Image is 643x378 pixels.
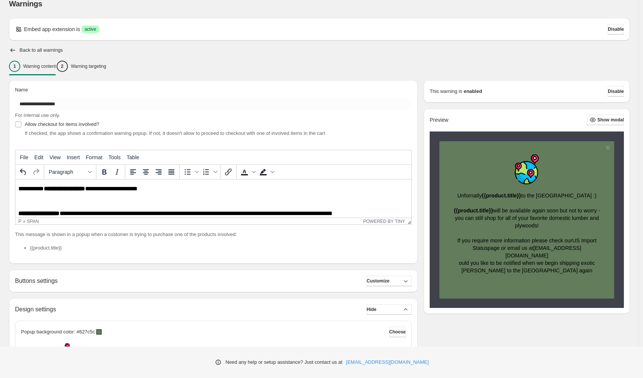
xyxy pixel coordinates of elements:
[57,58,106,74] button: 2Warning targeting
[34,154,43,160] span: Edit
[505,245,581,258] a: [EMAIL_ADDRESS][DOMAIN_NAME]
[9,58,56,74] button: 1Warning content
[457,238,597,258] span: If you require more information please check our page or email us at
[25,121,99,127] span: Allow checkout for items involved?
[472,238,597,251] a: US Import Status
[430,117,448,123] h2: Preview
[21,328,95,336] p: Popup background color: #627c5c
[608,88,624,94] span: Disable
[111,166,123,178] button: Italic
[459,260,595,273] span: ould you like to be notified when we begin shipping exotic [PERSON_NAME] to the [GEOGRAPHIC_DATA]...
[15,179,411,218] iframe: Rich Text Area
[9,61,20,72] div: 1
[367,304,412,315] button: Hide
[454,208,600,229] span: will be available again soon but not to worry - you can still shop for all of your favorite domes...
[200,166,219,178] div: Numbered list
[367,306,376,312] span: Hide
[454,208,493,214] strong: {{product.title}}
[15,87,28,93] span: Name
[222,166,235,178] button: Insert/edit link
[430,88,462,95] p: This warning is
[389,329,406,335] span: Choose
[86,154,102,160] span: Format
[20,154,28,160] span: File
[15,112,60,118] span: For internal use only.
[30,166,42,178] button: Redo
[389,327,406,337] button: Choose
[367,276,412,286] button: Customize
[608,86,624,97] button: Disable
[464,88,482,95] strong: enabled
[23,63,56,69] p: Warning content
[405,218,411,224] div: Resize
[49,169,85,175] span: Paragraph
[367,278,390,284] span: Customize
[257,166,276,178] div: Background color
[30,244,412,252] li: {{product.title}}
[15,277,58,284] h2: Buttons settings
[98,166,111,178] button: Bold
[152,166,165,178] button: Align right
[67,154,80,160] span: Insert
[18,219,21,224] div: p
[3,6,393,74] body: Rich Text Area. Press ALT-0 for help.
[457,193,597,199] span: Unfornatly to the [GEOGRAPHIC_DATA] :)
[127,166,139,178] button: Align left
[71,63,106,69] p: Warning targeting
[46,166,94,178] button: Formats
[57,61,68,72] div: 2
[597,117,624,123] span: Show modal
[238,166,257,178] div: Text color
[127,154,139,160] span: Table
[608,24,624,34] button: Disable
[363,219,405,224] a: Powered by Tiny
[15,231,412,238] p: This message is shown in a popup when a customer is trying to purchase one of the products involved:
[84,26,96,32] span: active
[24,25,80,33] p: Embed app extension is
[482,193,521,199] strong: {{product.title}}
[23,219,25,224] div: »
[108,154,121,160] span: Tools
[15,306,56,313] h2: Design settings
[17,166,30,178] button: Undo
[608,26,624,32] span: Disable
[27,219,39,224] div: span
[139,166,152,178] button: Align center
[19,47,63,53] h2: Back to all warnings
[587,115,624,125] button: Show modal
[181,166,200,178] div: Bullet list
[165,166,178,178] button: Justify
[346,359,429,366] a: [EMAIL_ADDRESS][DOMAIN_NAME]
[25,130,325,136] span: If checked, the app shows a confirmation warning popup. If not, it doesn't allow to proceed to ch...
[49,154,61,160] span: View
